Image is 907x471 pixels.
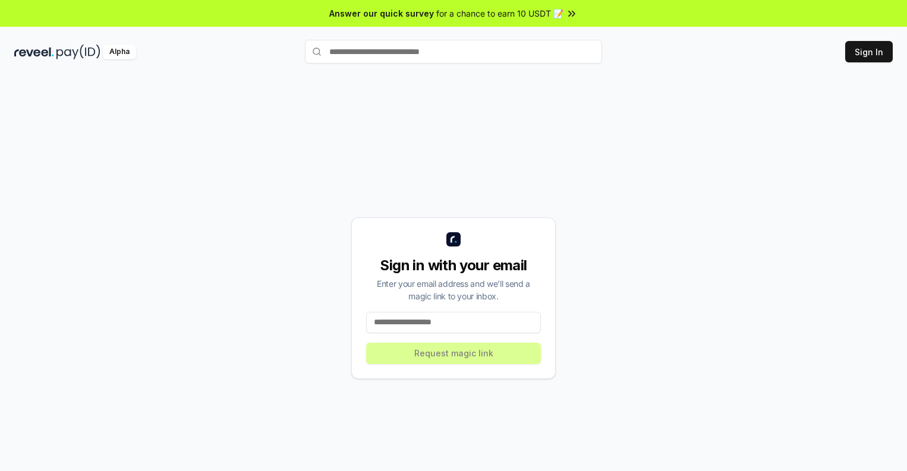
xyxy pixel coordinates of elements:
[366,256,541,275] div: Sign in with your email
[329,7,434,20] span: Answer our quick survey
[14,45,54,59] img: reveel_dark
[845,41,893,62] button: Sign In
[446,232,461,246] img: logo_small
[56,45,100,59] img: pay_id
[436,7,563,20] span: for a chance to earn 10 USDT 📝
[103,45,136,59] div: Alpha
[366,277,541,302] div: Enter your email address and we’ll send a magic link to your inbox.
